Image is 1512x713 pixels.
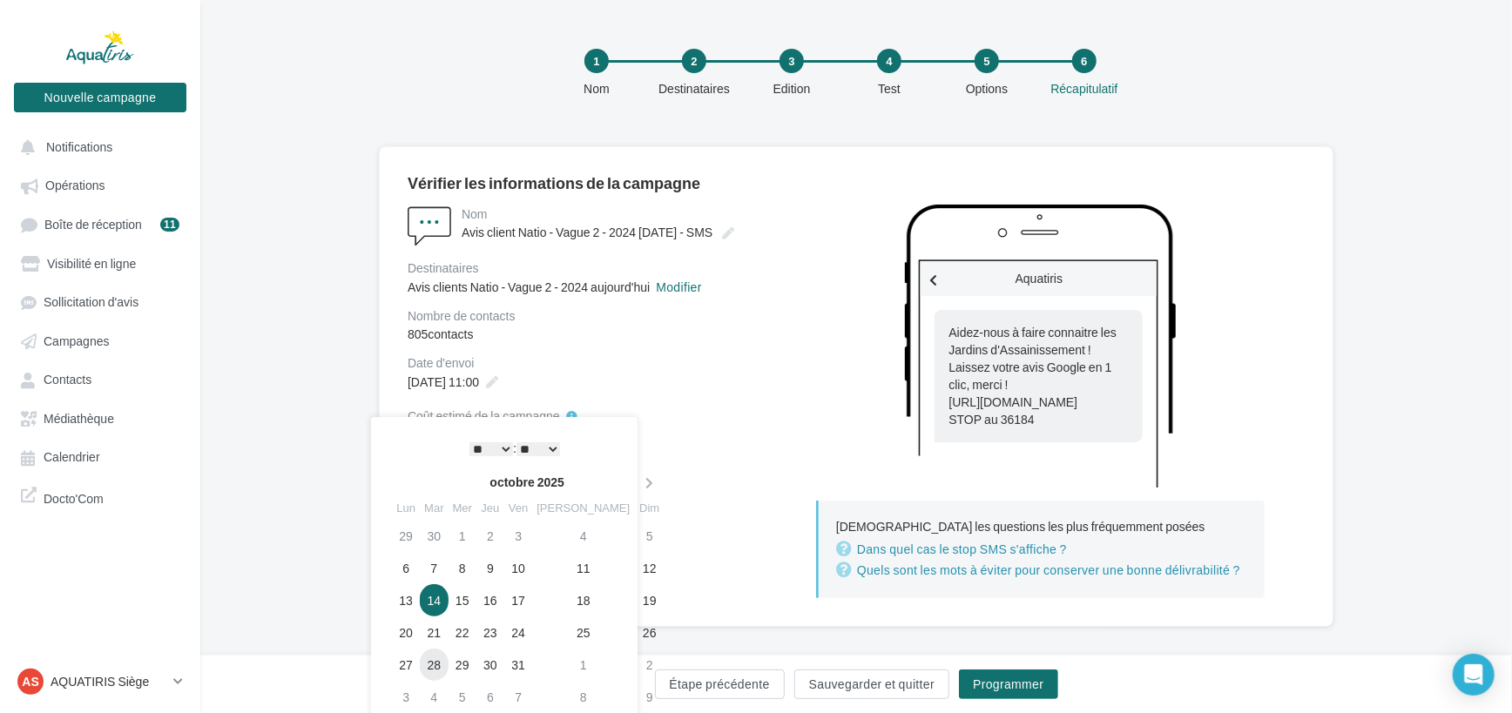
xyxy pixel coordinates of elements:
[836,518,1247,535] p: [DEMOGRAPHIC_DATA] les questions les plus fréquemment posées
[449,495,476,521] th: Mer
[14,665,186,698] a: AS AQUATIRIS Siège
[44,217,142,232] span: Boîte de réception
[44,373,91,387] span: Contacts
[682,49,706,73] div: 2
[504,616,532,649] td: 24
[408,262,762,274] div: Destinataires
[420,649,448,681] td: 28
[462,225,712,239] span: Avis client Natio - Vague 2 - 2024 [DATE] - SMS
[44,411,114,426] span: Médiathèque
[45,178,105,193] span: Opérations
[10,402,190,434] a: Médiathèque
[541,80,652,98] div: Nom
[476,681,504,713] td: 6
[1072,49,1097,73] div: 6
[44,333,110,348] span: Campagnes
[427,435,603,461] div: :
[504,681,532,713] td: 7
[420,495,448,521] th: Mar
[836,560,1247,581] a: Quels sont les mots à éviter pour conserver une bonne délivrabilité ?
[634,681,665,713] td: 9
[780,49,804,73] div: 3
[408,410,560,422] span: Coût estimé de la campagne
[834,80,945,98] div: Test
[51,673,166,690] p: AQUATIRIS Siège
[392,495,420,521] th: Lun
[532,495,634,521] th: [PERSON_NAME]
[44,487,104,507] span: Docto'Com
[10,208,190,240] a: Boîte de réception11
[22,673,38,690] span: AS
[408,175,1305,191] div: Vérifier les informations de la campagne
[449,681,476,713] td: 5
[44,450,100,465] span: Calendrier
[476,552,504,584] td: 9
[46,139,112,154] span: Notifications
[10,169,190,200] a: Opérations
[392,616,420,649] td: 20
[420,681,448,713] td: 4
[47,256,136,271] span: Visibilité en ligne
[931,80,1043,98] div: Options
[10,247,190,279] a: Visibilité en ligne
[420,469,634,495] th: octobre 2025
[420,616,448,649] td: 21
[10,131,183,162] button: Notifications
[634,584,665,616] td: 19
[948,325,1117,409] span: Aidez-nous à faire connaitre les Jardins d'Assainissement ! Laissez votre avis Google en 1 clic, ...
[408,278,650,296] span: Avis clients Natio - Vague 2 - 2024 aujourd'hui
[1453,654,1495,696] div: Open Intercom Messenger
[634,616,665,649] td: 26
[392,552,420,584] td: 6
[10,325,190,356] a: Campagnes
[634,649,665,681] td: 2
[449,552,476,584] td: 8
[476,649,504,681] td: 30
[392,584,420,616] td: 13
[975,49,999,73] div: 5
[736,80,847,98] div: Edition
[476,584,504,616] td: 16
[44,295,138,310] span: Sollicitation d'avis
[392,520,420,552] td: 29
[476,495,504,521] th: Jeu
[10,480,190,514] a: Docto'Com
[532,616,634,649] td: 25
[428,326,473,341] span: contacts
[10,286,190,317] a: Sollicitation d'avis
[532,520,634,552] td: 4
[392,681,420,713] td: 3
[476,520,504,552] td: 2
[476,616,504,649] td: 23
[655,669,785,699] button: Étape précédente
[392,649,420,681] td: 27
[634,520,665,552] td: 5
[449,584,476,616] td: 15
[504,520,532,552] td: 3
[532,584,634,616] td: 18
[420,552,448,584] td: 7
[836,539,1247,560] a: Dans quel cas le stop SMS s'affiche ?
[449,649,476,681] td: 29
[656,278,702,296] button: Modifier
[449,616,476,649] td: 22
[959,669,1057,699] button: Programmer
[504,552,532,584] td: 10
[449,520,476,552] td: 1
[948,412,1034,427] span: STOP au 36184
[10,441,190,472] a: Calendrier
[408,310,762,322] div: Nombre de contacts
[532,649,634,681] td: 1
[638,80,750,98] div: Destinataires
[420,584,448,616] td: 14
[877,49,901,73] div: 4
[10,363,190,394] a: Contacts
[921,261,1157,296] div: Aquatiris
[1029,80,1140,98] div: Récapitulatif
[462,208,759,220] div: Nom
[504,495,532,521] th: Ven
[14,83,186,112] button: Nouvelle campagne
[532,552,634,584] td: 11
[794,669,949,699] button: Sauvegarder et quitter
[408,326,762,343] div: 805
